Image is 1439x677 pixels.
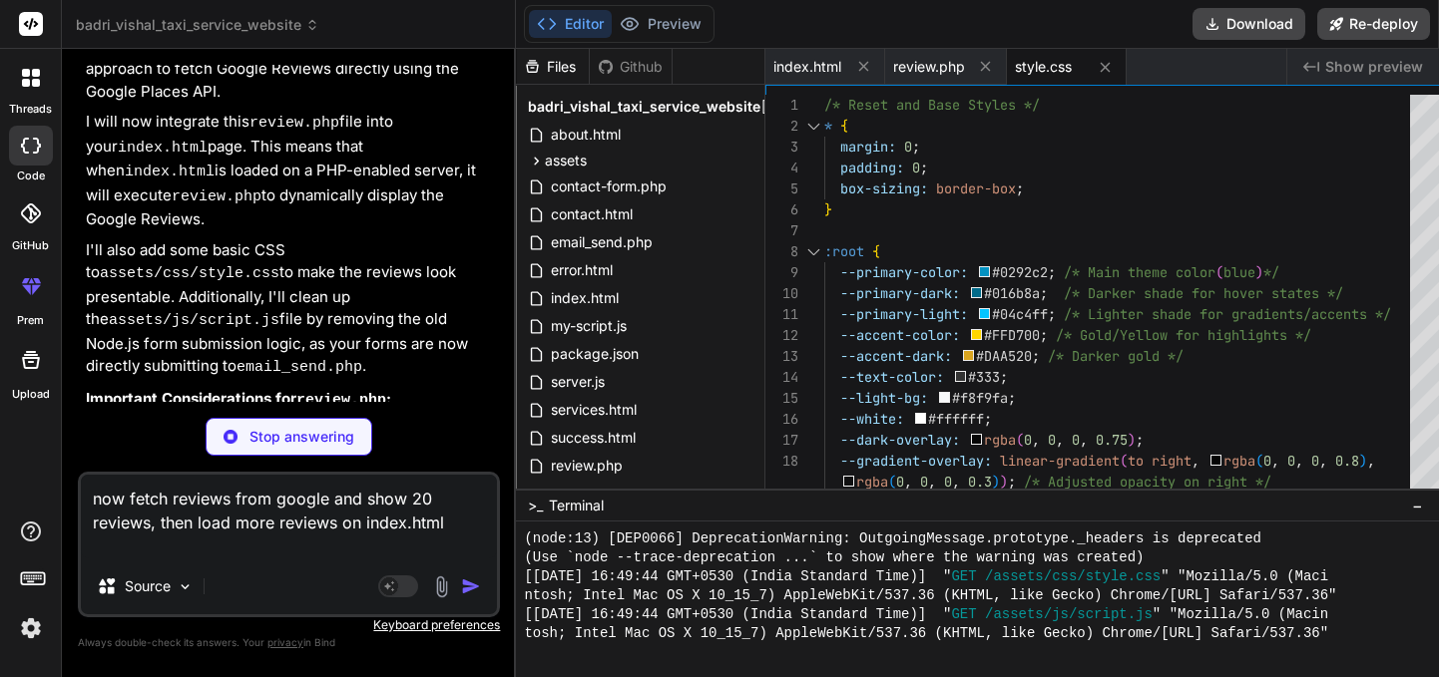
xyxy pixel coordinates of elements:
[12,237,49,254] label: GitHub
[549,496,604,515] span: Terminal
[549,426,638,450] span: success.html
[524,567,951,586] span: [[DATE] 16:49:44 GMT+0530 (India Standard Time)] "
[100,265,279,282] code: assets/css/style.css
[1192,452,1199,470] span: ,
[936,179,1016,197] span: border-box
[76,15,319,35] span: badri_vishal_taxi_service_website
[872,242,880,260] span: {
[549,314,629,338] span: my-script.js
[172,188,261,205] code: review.php
[840,138,896,156] span: margin:
[1408,490,1427,521] button: −
[1009,389,1017,407] span: ;
[840,368,944,386] span: --text-color:
[765,430,798,451] div: 17
[921,473,929,491] span: 0
[773,57,841,77] span: index.html
[800,241,826,262] div: Click to collapse the range.
[1360,452,1368,470] span: )
[125,576,171,596] p: Source
[549,258,615,282] span: error.html
[1216,263,1224,281] span: (
[1128,452,1144,470] span: to
[993,473,1001,491] span: )
[840,284,960,302] span: --primary-dark:
[1153,605,1328,624] span: " "Mozilla/5.0 (Macin
[1312,452,1320,470] span: 0
[951,605,976,624] span: GET
[929,473,937,491] span: ,
[765,199,798,220] div: 6
[765,367,798,388] div: 14
[524,529,1261,548] span: (node:13) [DEP0066] DeprecationWarning: OutgoingMessage.prototype._headers is deprecated
[1057,431,1065,449] span: ,
[1065,305,1392,323] span: /* Lighter shade for gradients/accents */
[1256,452,1264,470] span: (
[1065,284,1344,302] span: /* Darker shade for hover states */
[1017,431,1025,449] span: (
[549,454,625,478] span: review.php
[1137,431,1145,449] span: ;
[840,179,928,197] span: box-sizing:
[1129,431,1137,449] span: )
[549,174,669,198] span: contact-form.php
[545,151,587,170] span: assets
[1025,473,1272,491] span: /* Adjusted opacity on right */
[1325,57,1423,77] span: Show preview
[765,451,798,472] div: 18
[118,140,208,157] code: index.html
[840,431,960,449] span: --dark-overlay:
[1317,8,1430,40] button: Re-deploy
[86,389,391,408] strong: Important Considerations for :
[920,159,928,176] span: ;
[824,242,864,260] span: :root
[985,410,993,428] span: ;
[549,123,623,147] span: about.html
[549,286,621,310] span: index.html
[78,617,500,633] p: Keyboard preferences
[1001,368,1009,386] span: ;
[765,158,798,178] div: 4
[904,138,912,156] span: 0
[1288,452,1296,470] span: 0
[897,473,905,491] span: 0
[765,346,798,367] div: 13
[86,34,496,104] p: Okay, I've received your file. This is a good approach to fetch Google Reviews directly using the...
[1033,431,1041,449] span: ,
[1000,452,1120,470] span: linear-gradient
[765,241,798,262] div: 8
[993,263,1049,281] span: #0292c2
[953,389,1009,407] span: #f8f9fa
[81,475,497,558] textarea: now fetch reviews from google and show 20 reviews, then load more reviews on index.html
[528,496,543,515] span: >_
[17,168,45,184] label: code
[524,548,1144,567] span: (Use `node --trace-deprecation ...` to show where the warning was created)
[951,567,976,586] span: GET
[1001,473,1009,491] span: )
[1272,452,1280,470] span: ,
[249,115,339,132] code: review.php
[905,473,913,491] span: ,
[1016,179,1024,197] span: ;
[893,57,965,77] span: review.php
[1224,263,1256,281] span: blue
[1296,452,1304,470] span: ,
[125,164,215,180] code: index.html
[969,473,993,491] span: 0.3
[1049,305,1057,323] span: ;
[1193,8,1305,40] button: Download
[765,388,798,409] div: 15
[524,586,1336,605] span: ntosh; Intel Mac OS X 10_15_7) AppleWebKit/537.36 (KHTML, like Gecko) Chrome/[URL] Safari/537.36"
[9,101,52,118] label: threads
[1224,452,1256,470] span: rgba
[237,359,362,376] code: email_send.php
[1120,452,1128,470] span: (
[1049,263,1057,281] span: ;
[929,410,985,428] span: #ffffff
[549,398,639,422] span: services.html
[765,137,798,158] div: 3
[549,370,607,394] span: server.js
[1336,452,1360,470] span: 0.8
[516,57,589,77] div: Files
[840,305,968,323] span: --primary-light:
